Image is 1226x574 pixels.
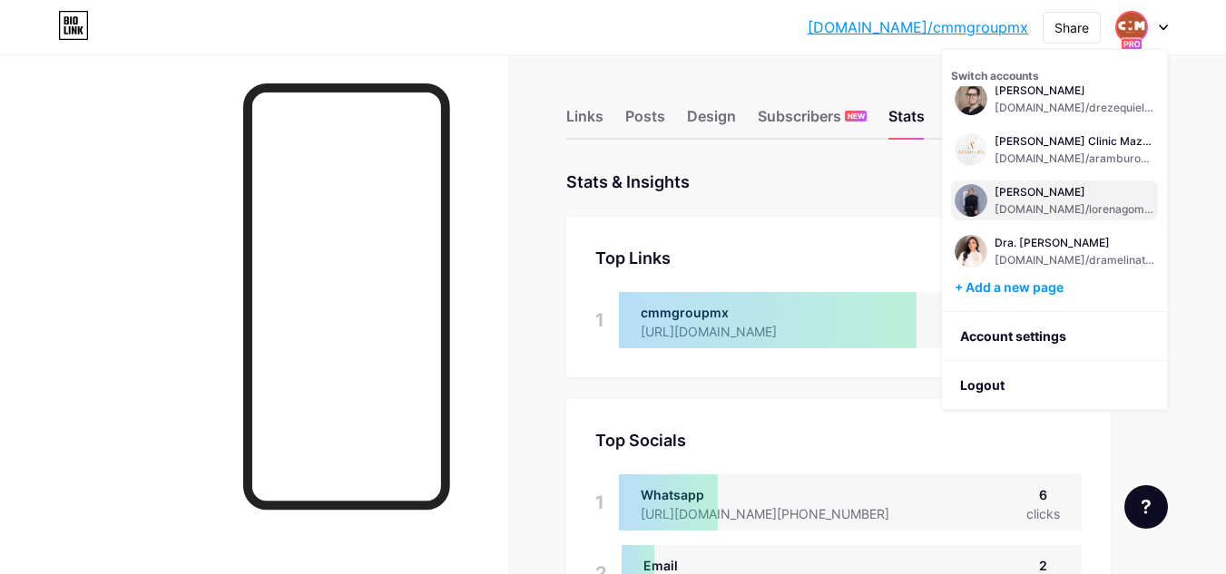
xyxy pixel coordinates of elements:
div: Stats & Insights [566,169,690,195]
div: + Add a new page [955,278,1158,297]
div: [DOMAIN_NAME]/aramburomedicalspa [995,151,1154,166]
div: Top Socials [595,428,1082,452]
div: Design [687,105,736,138]
div: 6 [1026,485,1060,504]
img: cmmgroupmx [955,133,987,166]
div: Stats [888,105,925,138]
span: Switch accounts [951,69,1039,83]
div: Top Links [595,246,1082,270]
div: [URL][DOMAIN_NAME][PHONE_NUMBER] [641,504,918,523]
div: Whatsapp [641,485,918,504]
div: [PERSON_NAME] [995,83,1154,98]
div: Subscribers [758,105,867,138]
div: 1 [595,292,604,348]
div: clicks [1026,504,1060,523]
div: Dra. [PERSON_NAME] [995,236,1154,250]
img: cmmgroupmx [1117,13,1146,42]
img: cmmgroupmx [955,83,987,115]
a: Account settings [942,312,1167,361]
div: [PERSON_NAME] Clinic Mazatlán [995,134,1154,149]
li: Logout [942,361,1167,410]
div: [DOMAIN_NAME]/dramelinatrujillo [995,253,1154,268]
div: Share [1054,18,1089,37]
img: cmmgroupmx [955,235,987,268]
div: 1 [595,474,604,530]
a: [DOMAIN_NAME]/cmmgroupmx [808,16,1028,38]
div: [DOMAIN_NAME]/drezequielbastidas [995,101,1154,115]
img: cmmgroupmx [955,184,987,217]
div: [DOMAIN_NAME]/lorenagomezrecovery [995,202,1154,217]
div: [PERSON_NAME] [995,185,1154,199]
div: Links [566,105,603,138]
span: NEW [848,111,865,122]
div: Posts [625,105,665,138]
